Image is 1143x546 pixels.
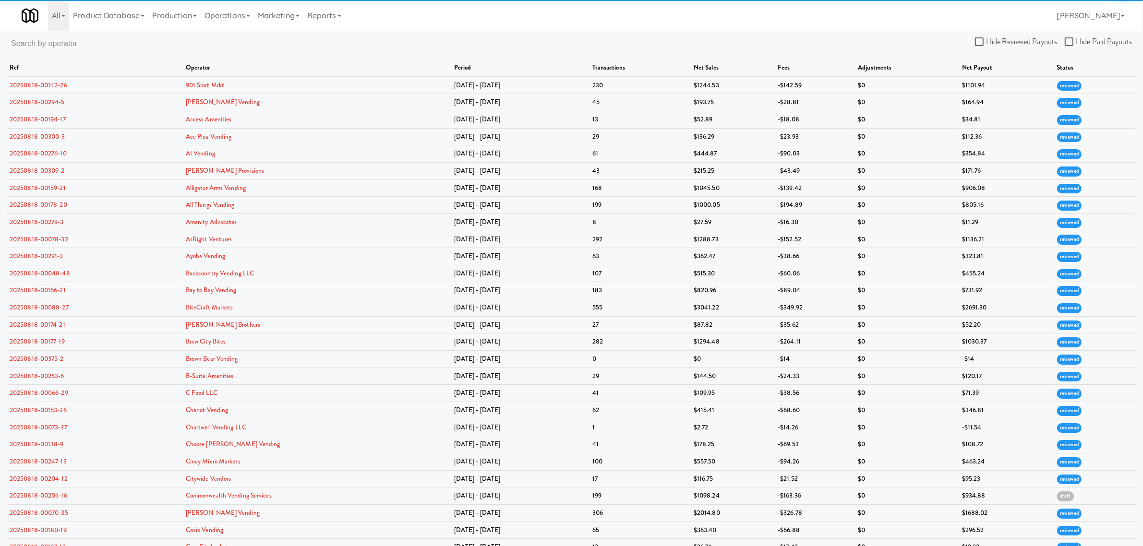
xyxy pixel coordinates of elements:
td: $0 [855,128,960,145]
th: transactions [590,59,691,77]
span: reviewed [1057,526,1082,536]
td: $215.25 [691,162,775,179]
td: -$69.53 [775,436,855,453]
td: $0 [855,77,960,94]
td: -$28.81 [775,94,855,111]
a: 20250818-00048-48 [10,269,70,278]
label: Hide Reviewed Payouts [975,35,1057,49]
td: $1294.48 [691,333,775,351]
td: 17 [590,470,691,487]
td: $34.81 [960,111,1054,128]
td: $1101.94 [960,77,1054,94]
td: $0 [855,214,960,231]
td: $0 [855,248,960,265]
a: 20250818-00066-29 [10,388,68,397]
input: Search by operator [11,35,107,52]
a: Access Amenities [186,115,232,124]
td: $0 [855,419,960,436]
td: [DATE] - [DATE] [452,214,590,231]
td: $0 [855,299,960,317]
td: $463.24 [960,453,1054,471]
td: 555 [590,299,691,317]
td: [DATE] - [DATE] [452,522,590,539]
td: $1288.73 [691,231,775,248]
td: $0 [855,231,960,248]
a: 20250818-00166-21 [10,285,66,295]
td: [DATE] - [DATE] [452,487,590,505]
td: 199 [590,197,691,214]
span: reviewed [1057,303,1082,313]
td: $323.81 [960,248,1054,265]
td: 45 [590,94,691,111]
span: reviewed [1057,98,1082,108]
a: Brew City Bites [186,337,226,346]
a: Ace Plus Vending [186,132,232,141]
td: 29 [590,128,691,145]
td: $178.25 [691,436,775,453]
td: 29 [590,368,691,385]
td: $1136.21 [960,231,1054,248]
td: $144.50 [691,368,775,385]
td: 107 [590,265,691,282]
td: $0 [855,162,960,179]
td: $0 [855,368,960,385]
td: 63 [590,248,691,265]
a: [PERSON_NAME] Vending [186,97,260,107]
a: Brown Bear Vending [186,354,238,363]
a: 20250818-00206-16 [10,491,67,500]
th: net payout [960,59,1054,77]
td: $193.75 [691,94,775,111]
span: reviewed [1057,286,1082,296]
td: -$89.04 [775,282,855,299]
td: -$326.78 [775,505,855,522]
td: $805.16 [960,197,1054,214]
a: Commonwealth Vending Services [186,491,272,500]
td: -$38.56 [775,385,855,402]
a: 20250818-00263-6 [10,371,64,380]
a: 20250818-00204-12 [10,474,68,483]
td: 27 [590,316,691,333]
a: 20250818-00194-17 [10,115,66,124]
a: Cincy Micro Markets [186,457,241,466]
td: $11.29 [960,214,1054,231]
td: [DATE] - [DATE] [452,231,590,248]
td: 8 [590,214,691,231]
td: -$35.62 [775,316,855,333]
td: [DATE] - [DATE] [452,419,590,436]
span: reviewed [1057,149,1082,159]
a: 20250818-00073-37 [10,423,67,432]
span: reviewed [1057,269,1082,279]
td: [DATE] - [DATE] [452,162,590,179]
td: $0 [855,145,960,163]
a: 20250818-00177-19 [10,337,65,346]
span: reviewed [1057,218,1082,228]
td: 13 [590,111,691,128]
a: 20250818-00178-20 [10,200,67,209]
td: $3041.22 [691,299,775,317]
td: $0 [691,351,775,368]
span: reviewed [1057,457,1082,467]
td: [DATE] - [DATE] [452,265,590,282]
a: Ayoba Vending [186,251,225,261]
a: Citywide Vendors [186,474,231,483]
td: -$14.26 [775,419,855,436]
td: $1000.05 [691,197,775,214]
td: [DATE] - [DATE] [452,385,590,402]
td: $0 [855,385,960,402]
th: operator [183,59,452,77]
td: $108.72 [960,436,1054,453]
a: 20250818-00291-3 [10,251,63,261]
td: 41 [590,436,691,453]
td: $0 [855,402,960,419]
td: $0 [855,282,960,299]
td: 282 [590,333,691,351]
span: draft [1057,491,1074,501]
a: 20250818-00088-27 [10,303,69,312]
a: 20250818-00276-10 [10,149,67,158]
td: [DATE] - [DATE] [452,402,590,419]
td: 65 [590,522,691,539]
td: -$194.89 [775,197,855,214]
td: $164.94 [960,94,1054,111]
a: 901 Smrt Mrkt [186,81,224,90]
input: Hide Reviewed Payouts [975,38,986,46]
